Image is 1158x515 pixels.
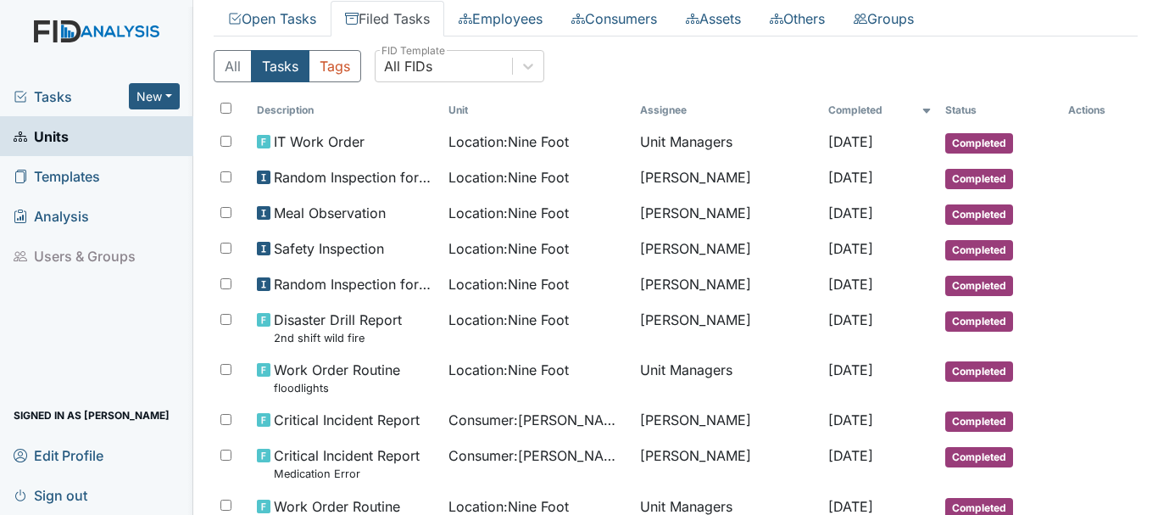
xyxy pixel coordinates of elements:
[828,276,873,293] span: [DATE]
[828,133,873,150] span: [DATE]
[214,1,331,36] a: Open Tasks
[828,311,873,328] span: [DATE]
[1061,96,1138,125] th: Actions
[945,133,1013,154] span: Completed
[251,50,309,82] button: Tasks
[274,360,400,396] span: Work Order Routine floodlights
[14,203,89,229] span: Analysis
[448,132,569,152] span: Location : Nine Foot
[274,238,384,259] span: Safety Inspection
[448,310,569,330] span: Location : Nine Foot
[828,447,873,464] span: [DATE]
[274,380,400,396] small: floodlights
[274,466,420,482] small: Medication Error
[448,445,626,466] span: Consumer : [PERSON_NAME]
[220,103,231,114] input: Toggle All Rows Selected
[633,267,821,303] td: [PERSON_NAME]
[250,96,442,125] th: Toggle SortBy
[828,240,873,257] span: [DATE]
[14,402,170,428] span: Signed in as [PERSON_NAME]
[448,274,569,294] span: Location : Nine Foot
[633,125,821,160] td: Unit Managers
[828,361,873,378] span: [DATE]
[214,50,361,82] div: Type filter
[14,482,87,508] span: Sign out
[274,132,365,152] span: IT Work Order
[448,360,569,380] span: Location : Nine Foot
[14,442,103,468] span: Edit Profile
[274,445,420,482] span: Critical Incident Report Medication Error
[274,167,435,188] span: Random Inspection for Evening
[945,276,1013,296] span: Completed
[214,50,252,82] button: All
[945,169,1013,189] span: Completed
[557,1,671,36] a: Consumers
[821,96,939,125] th: Toggle SortBy
[633,403,821,439] td: [PERSON_NAME]
[755,1,839,36] a: Others
[448,410,626,430] span: Consumer : [PERSON_NAME]
[945,361,1013,382] span: Completed
[274,410,420,430] span: Critical Incident Report
[945,204,1013,225] span: Completed
[938,96,1061,125] th: Toggle SortBy
[633,353,821,403] td: Unit Managers
[945,311,1013,332] span: Completed
[945,240,1013,260] span: Completed
[14,123,69,149] span: Units
[828,411,873,428] span: [DATE]
[448,203,569,223] span: Location : Nine Foot
[274,310,402,346] span: Disaster Drill Report 2nd shift wild fire
[442,96,633,125] th: Toggle SortBy
[14,163,100,189] span: Templates
[633,439,821,489] td: [PERSON_NAME]
[331,1,444,36] a: Filed Tasks
[828,169,873,186] span: [DATE]
[444,1,557,36] a: Employees
[448,167,569,188] span: Location : Nine Foot
[129,83,180,109] button: New
[633,303,821,353] td: [PERSON_NAME]
[945,411,1013,432] span: Completed
[633,196,821,232] td: [PERSON_NAME]
[274,330,402,346] small: 2nd shift wild fire
[828,204,873,221] span: [DATE]
[448,238,569,259] span: Location : Nine Foot
[309,50,361,82] button: Tags
[633,160,821,196] td: [PERSON_NAME]
[274,274,435,294] span: Random Inspection for Afternoon
[384,56,432,76] div: All FIDs
[839,1,928,36] a: Groups
[633,96,821,125] th: Assignee
[945,447,1013,467] span: Completed
[671,1,755,36] a: Assets
[828,498,873,515] span: [DATE]
[274,203,386,223] span: Meal Observation
[633,232,821,267] td: [PERSON_NAME]
[14,87,129,107] a: Tasks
